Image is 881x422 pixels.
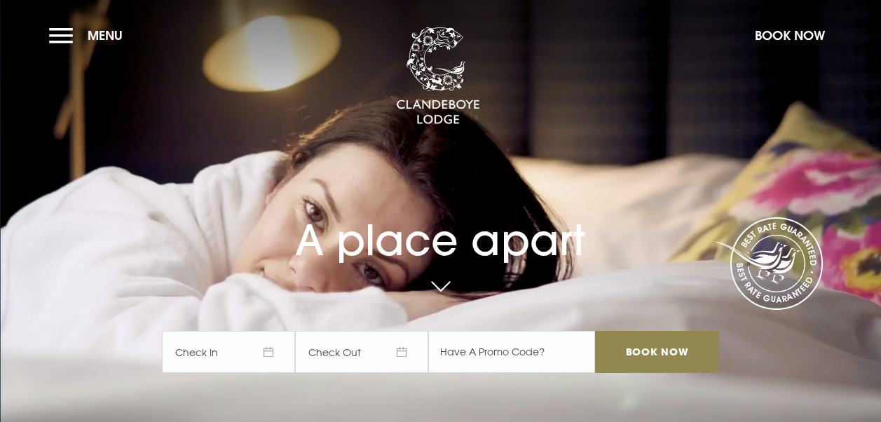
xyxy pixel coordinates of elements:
button: Book Now [748,20,832,50]
span: Check Out [295,331,428,373]
input: Book Now [595,331,718,373]
input: Have A Promo Code? [428,331,595,373]
h1: A place apart [162,189,718,265]
span: Check In [162,331,295,373]
button: Menu [49,20,130,50]
img: Clandeboye Lodge [396,27,480,125]
span: Menu [88,27,123,43]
